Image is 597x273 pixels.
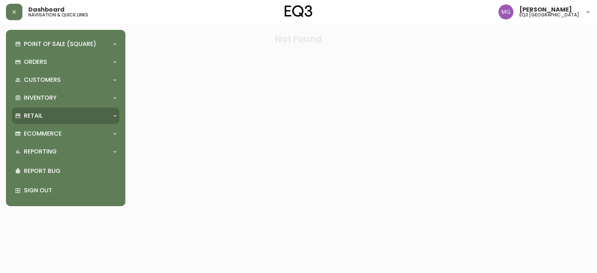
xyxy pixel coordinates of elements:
h5: eq3 [GEOGRAPHIC_DATA] [519,13,579,17]
h5: navigation & quick links [28,13,88,17]
div: Sign Out [12,181,119,200]
div: Retail [12,108,119,124]
div: Point of Sale (Square) [12,36,119,52]
p: Retail [24,112,43,120]
p: Orders [24,58,47,66]
p: Reporting [24,148,57,156]
span: Dashboard [28,7,65,13]
div: Inventory [12,90,119,106]
p: Customers [24,76,61,84]
p: Ecommerce [24,130,62,138]
p: Inventory [24,94,57,102]
div: Orders [12,54,119,70]
div: Customers [12,72,119,88]
div: Reporting [12,143,119,160]
div: Ecommerce [12,125,119,142]
img: logo [285,5,312,17]
p: Sign Out [24,186,116,195]
p: Report Bug [24,167,116,175]
img: de8837be2a95cd31bb7c9ae23fe16153 [498,4,513,19]
p: Point of Sale (Square) [24,40,96,48]
span: [PERSON_NAME] [519,7,572,13]
div: Report Bug [12,161,119,181]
